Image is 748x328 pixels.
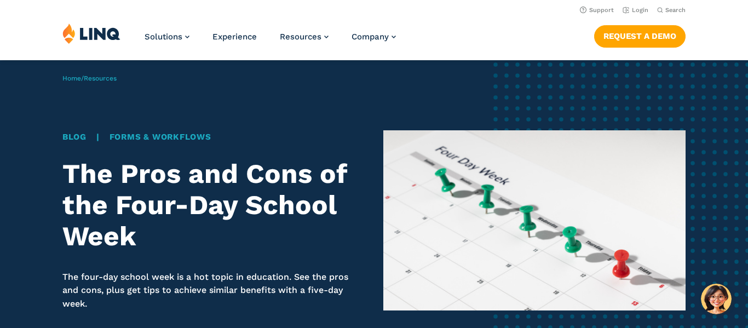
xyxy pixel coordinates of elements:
[657,6,686,14] button: Open Search Bar
[623,7,648,14] a: Login
[84,74,117,82] a: Resources
[110,132,211,142] a: Forms & Workflows
[62,23,120,44] img: LINQ | K‑12 Software
[145,32,182,42] span: Solutions
[212,32,257,42] a: Experience
[594,25,686,47] a: Request a Demo
[352,32,396,42] a: Company
[62,132,87,142] a: Blog
[145,23,396,59] nav: Primary Navigation
[594,23,686,47] nav: Button Navigation
[280,32,329,42] a: Resources
[352,32,389,42] span: Company
[580,7,614,14] a: Support
[280,32,321,42] span: Resources
[62,158,365,251] h1: The Pros and Cons of the Four-Day School Week
[62,74,117,82] span: /
[62,131,365,143] div: |
[62,271,365,310] p: The four-day school week is a hot topic in education. See the pros and cons, plus get tips to ach...
[145,32,189,42] a: Solutions
[665,7,686,14] span: Search
[701,284,732,314] button: Hello, have a question? Let’s chat.
[383,130,686,310] img: Calendar showing a 4-day week with green pushpins
[62,74,81,82] a: Home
